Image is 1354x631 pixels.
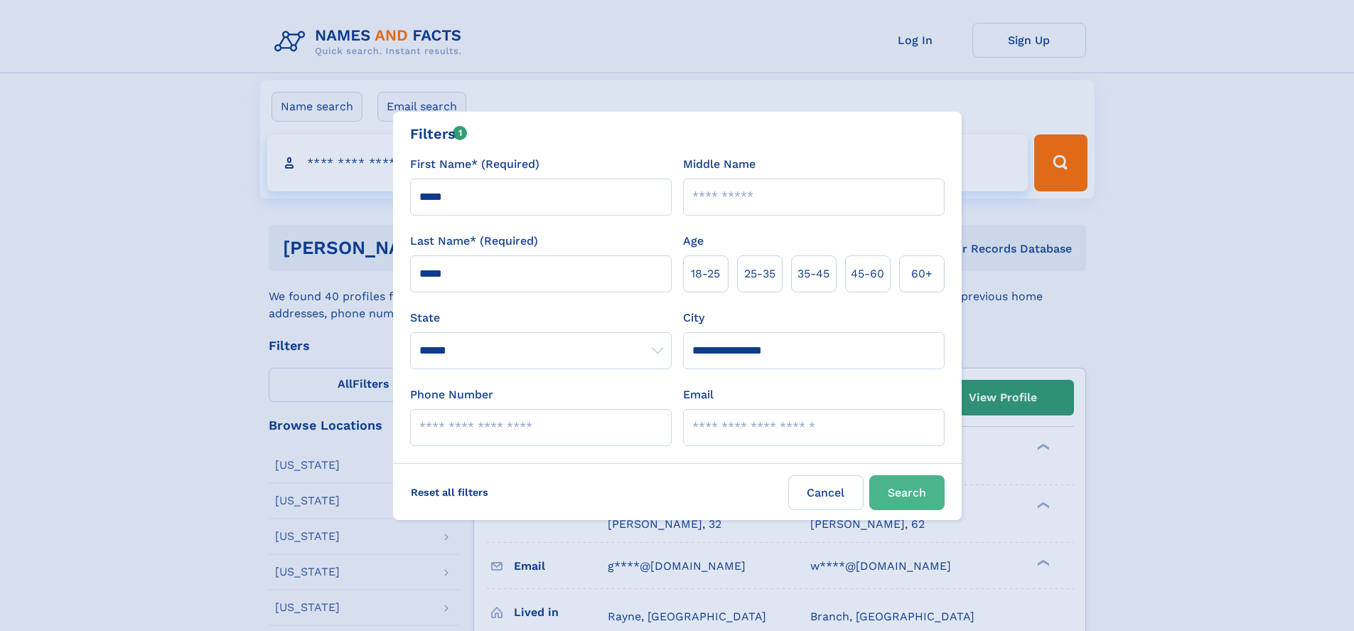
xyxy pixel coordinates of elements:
label: Cancel [788,475,864,510]
span: 60+ [911,265,933,282]
label: Age [683,233,704,250]
span: 35‑45 [797,265,829,282]
div: Filters [410,123,468,144]
button: Search [869,475,945,510]
label: Middle Name [683,156,756,173]
label: Phone Number [410,386,493,403]
label: Reset all filters [402,475,498,509]
label: City [683,309,704,327]
span: 45‑60 [851,265,884,282]
label: State [410,309,672,327]
label: Last Name* (Required) [410,233,538,250]
label: Email [683,386,714,403]
span: 18‑25 [691,265,720,282]
label: First Name* (Required) [410,156,539,173]
span: 25‑35 [744,265,775,282]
